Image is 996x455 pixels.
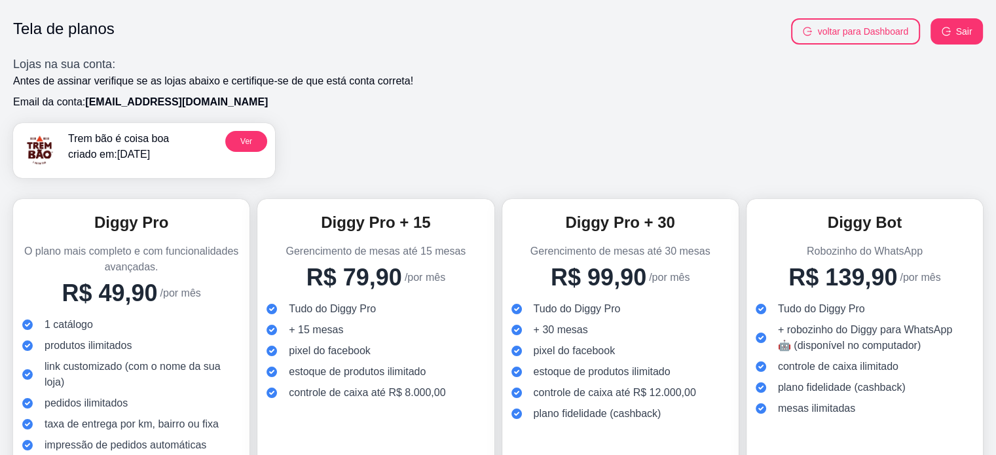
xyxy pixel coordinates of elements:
h4: R$ 99,90 [551,264,646,291]
span: pixel do facebook [289,343,371,359]
p: /por mês [160,285,201,301]
span: 1 catálogo [45,317,93,333]
span: controle de caixa até R$ 8.000,00 [289,385,445,401]
p: O plano mais completo e com funcionalidades avançadas. [21,244,242,275]
p: Gerencimento de mesas até 30 mesas [510,244,731,259]
p: Email da conta: [13,94,983,110]
span: Tudo do Diggy Pro [778,301,865,317]
h4: R$ 79,90 [306,264,402,291]
h3: Lojas na sua conta: [13,55,983,73]
span: Tudo do Diggy Pro [289,301,376,317]
h4: R$ 49,90 [62,280,157,306]
p: /por mês [649,270,690,285]
p: /por mês [405,270,445,285]
p: Robozinho do WhatsApp [754,244,975,259]
span: link customizado (com o nome da sua loja) [45,359,231,390]
button: Ver [225,131,267,152]
span: produtos ilimitados [45,338,132,354]
span: logout [942,27,951,36]
span: logout [803,27,812,36]
span: + 15 mesas [289,322,343,338]
span: pixel do facebook [534,343,616,359]
span: impressão de pedidos automáticas [45,437,206,453]
span: taxa de entrega por km, bairro ou fixa [45,416,219,432]
span: plano fidelidade (cashback) [534,406,661,422]
a: menu logoTrem bão é coisa boacriado em:[DATE]Ver [13,123,275,178]
button: logoutSair [931,18,983,45]
p: Trem bão é coisa boa [68,131,169,147]
button: logoutvoltar para Dashboard [791,18,920,45]
h3: Diggy Bot [754,212,975,233]
p: /por mês [900,270,940,285]
h3: Diggy Pro [21,212,242,233]
span: controle de caixa ilimitado [778,359,898,374]
p: Antes de assinar verifique se as lojas abaixo e certifique-se de que está conta correta! [13,73,983,89]
span: Tudo do Diggy Pro [534,301,621,317]
span: plano fidelidade (cashback) [778,380,906,395]
h3: Diggy Pro + 30 [510,212,731,233]
img: menu logo [21,131,60,170]
span: pedidos ilimitados [45,395,128,411]
p: Gerencimento de mesas até 15 mesas [265,244,486,259]
h4: R$ 139,90 [788,264,897,291]
span: + 30 mesas [534,322,588,338]
span: estoque de produtos ilimitado [534,364,671,380]
h3: Diggy Pro + 15 [265,212,486,233]
p: criado em: [DATE] [68,147,169,162]
span: [EMAIL_ADDRESS][DOMAIN_NAME] [85,96,268,107]
span: controle de caixa até R$ 12.000,00 [534,385,696,401]
span: estoque de produtos ilimitado [289,364,426,380]
span: + robozinho do Diggy para WhatsApp 🤖 (disponível no computador) [778,322,965,354]
h1: Tela de planos [13,18,115,45]
span: mesas ilimitadas [778,401,855,416]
